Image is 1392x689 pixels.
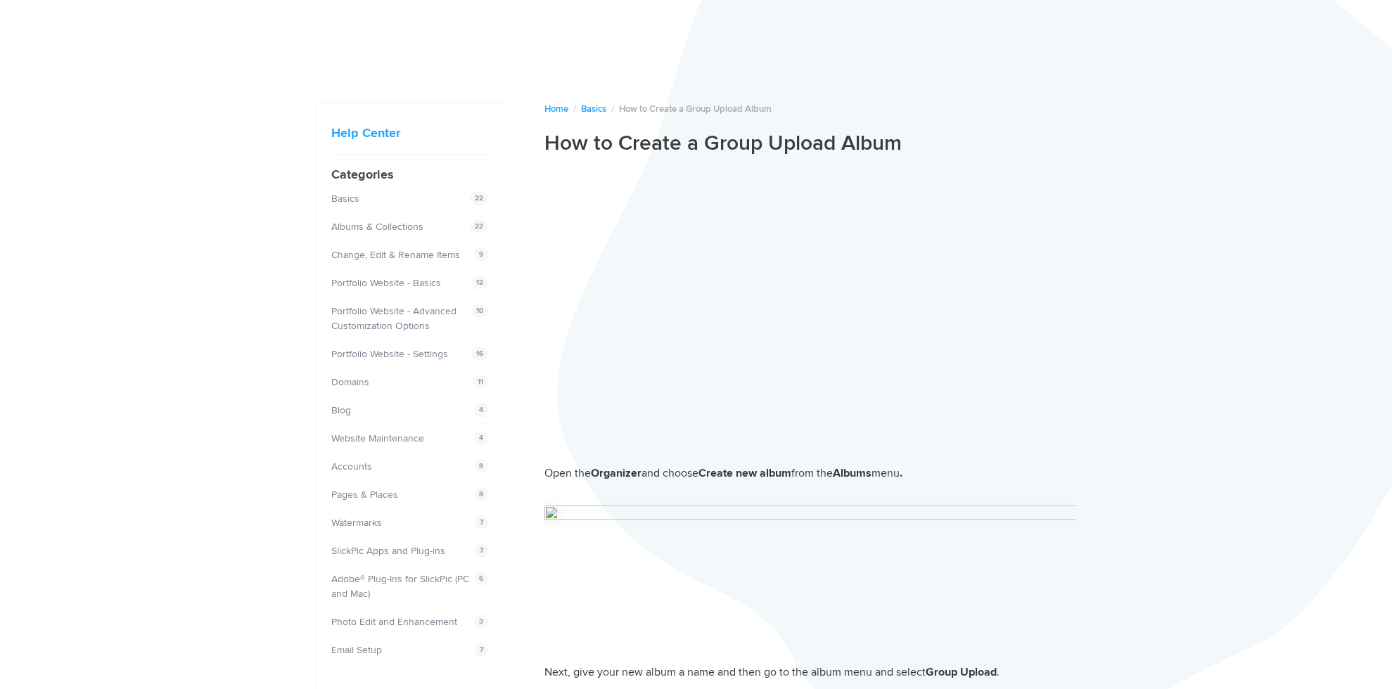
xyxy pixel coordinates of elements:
strong: Albums [833,466,871,480]
a: Home [544,103,568,115]
p: Open the and choose from the menu [544,464,1076,483]
span: 8 [474,459,488,473]
span: 3 [474,614,488,629]
a: Email Setup [331,644,382,656]
span: 7 [475,515,488,529]
a: Domains [331,376,369,388]
p: Next, give your new album a name and then go to the album menu and select . [544,663,1076,682]
span: How to Create a Group Upload Album [619,103,772,115]
a: Basics [331,193,359,205]
span: 9 [474,247,488,262]
span: 16 [471,347,488,361]
iframe: 37 How To Create a Group Upload Album [544,168,1076,444]
a: SlickPic Apps and Plug-ins [331,545,445,557]
strong: . [900,466,902,480]
span: 4 [474,431,488,445]
h1: How to Create a Group Upload Album [544,130,1076,157]
strong: Create new album [698,466,791,480]
strong: Organizer [591,466,641,480]
a: Portfolio Website - Basics [331,277,441,289]
a: Portfolio Website - Settings [331,348,448,360]
a: Albums & Collections [331,221,423,233]
span: / [611,103,614,115]
h4: Categories [331,165,492,184]
a: Photo Edit and Enhancement [331,616,457,628]
a: Portfolio Website - Advanced Customization Options [331,305,456,332]
a: Watermarks [331,517,382,529]
strong: Group Upload [926,665,997,679]
a: Blog [331,404,351,416]
a: Accounts [331,461,372,472]
span: 6 [474,572,488,586]
span: 7 [475,643,488,657]
span: 22 [470,191,488,205]
a: Pages & Places [331,489,398,501]
span: 11 [473,375,488,389]
a: Basics [581,103,606,115]
span: 10 [471,304,488,318]
span: 7 [475,543,488,558]
a: Change, Edit & Rename Items [331,249,460,261]
span: 8 [474,487,488,501]
span: 4 [474,403,488,417]
span: 22 [470,219,488,233]
a: Adobe® Plug-Ins for SlickPic (PC and Mac) [331,573,469,600]
a: Website Maintenance [331,432,424,444]
a: Help Center [331,125,400,141]
span: / [573,103,576,115]
span: 12 [471,276,488,290]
